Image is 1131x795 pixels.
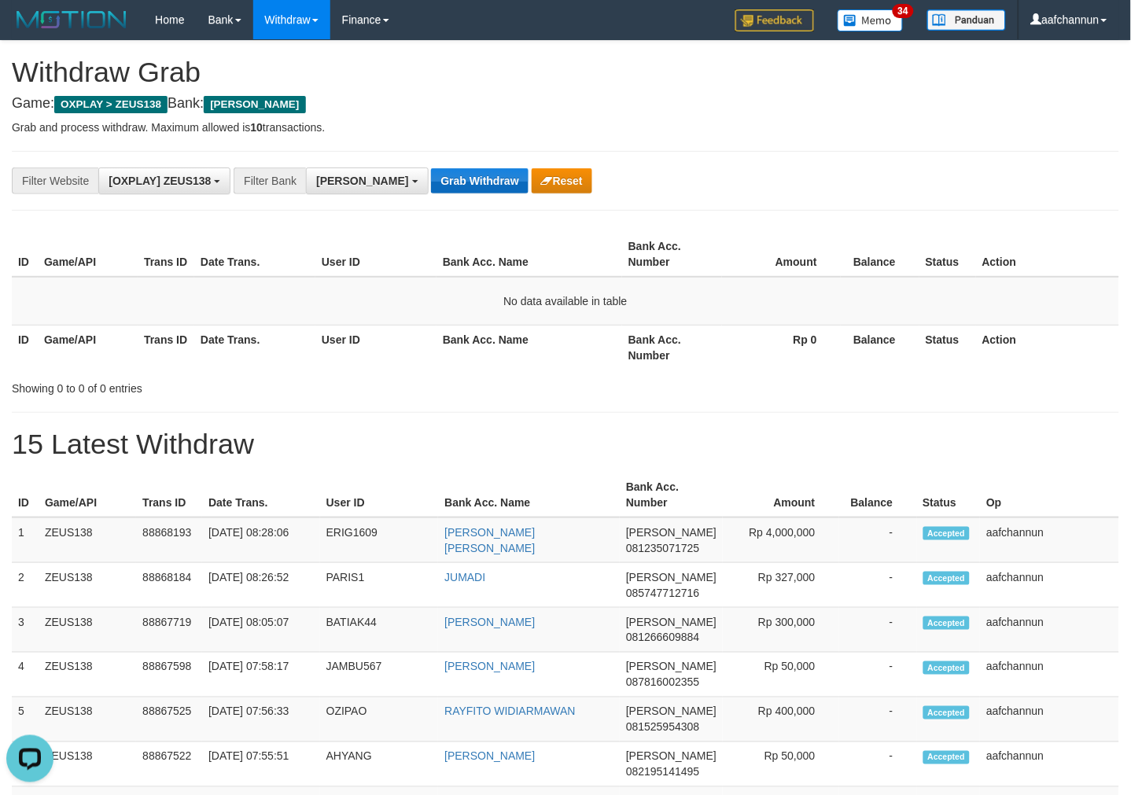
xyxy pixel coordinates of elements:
[626,750,717,763] span: [PERSON_NAME]
[626,571,717,583] span: [PERSON_NAME]
[315,232,437,277] th: User ID
[444,661,535,673] a: [PERSON_NAME]
[723,653,838,697] td: Rp 50,000
[923,572,971,585] span: Accepted
[202,697,320,742] td: [DATE] 07:56:33
[919,232,976,277] th: Status
[12,277,1119,326] td: No data available in table
[39,653,136,697] td: ZEUS138
[923,706,971,720] span: Accepted
[626,705,717,718] span: [PERSON_NAME]
[39,473,136,517] th: Game/API
[12,57,1119,88] h1: Withdraw Grab
[320,608,439,653] td: BATIAK44
[194,325,315,370] th: Date Trans.
[202,608,320,653] td: [DATE] 08:05:07
[12,374,459,396] div: Showing 0 to 0 of 0 entries
[202,473,320,517] th: Date Trans.
[12,325,38,370] th: ID
[320,517,439,563] td: ERIG1609
[320,563,439,608] td: PARIS1
[444,526,535,554] a: [PERSON_NAME] [PERSON_NAME]
[202,742,320,787] td: [DATE] 07:55:51
[136,563,202,608] td: 88868184
[444,705,575,718] a: RAYFITO WIDIARMAWAN
[306,167,428,194] button: [PERSON_NAME]
[626,631,699,644] span: Copy 081266609884 to clipboard
[723,697,838,742] td: Rp 400,000
[722,325,841,370] th: Rp 0
[723,742,838,787] td: Rp 50,000
[320,473,439,517] th: User ID
[136,608,202,653] td: 88867719
[109,175,211,187] span: [OXPLAY] ZEUS138
[626,661,717,673] span: [PERSON_NAME]
[838,9,904,31] img: Button%20Memo.svg
[98,167,230,194] button: [OXPLAY] ZEUS138
[12,96,1119,112] h4: Game: Bank:
[204,96,305,113] span: [PERSON_NAME]
[12,517,39,563] td: 1
[12,120,1119,135] p: Grab and process withdraw. Maximum allowed is transactions.
[6,6,53,53] button: Open LiveChat chat widget
[315,325,437,370] th: User ID
[980,517,1119,563] td: aafchannun
[620,473,723,517] th: Bank Acc. Number
[138,325,194,370] th: Trans ID
[320,697,439,742] td: OZIPAO
[12,167,98,194] div: Filter Website
[626,616,717,628] span: [PERSON_NAME]
[839,608,917,653] td: -
[841,232,919,277] th: Balance
[622,325,722,370] th: Bank Acc. Number
[12,653,39,697] td: 4
[12,429,1119,460] h1: 15 Latest Withdraw
[976,325,1119,370] th: Action
[202,653,320,697] td: [DATE] 07:58:17
[136,517,202,563] td: 88868193
[444,571,485,583] a: JUMADI
[12,232,38,277] th: ID
[320,742,439,787] td: AHYANG
[12,697,39,742] td: 5
[723,473,838,517] th: Amount
[626,721,699,734] span: Copy 081525954308 to clipboard
[893,4,914,18] span: 34
[250,121,263,134] strong: 10
[38,232,138,277] th: Game/API
[626,587,699,599] span: Copy 085747712716 to clipboard
[136,473,202,517] th: Trans ID
[438,473,620,517] th: Bank Acc. Name
[54,96,168,113] span: OXPLAY > ZEUS138
[437,232,622,277] th: Bank Acc. Name
[626,542,699,554] span: Copy 081235071725 to clipboard
[626,766,699,778] span: Copy 082195141495 to clipboard
[976,232,1119,277] th: Action
[839,742,917,787] td: -
[437,325,622,370] th: Bank Acc. Name
[839,563,917,608] td: -
[927,9,1006,31] img: panduan.png
[320,653,439,697] td: JAMBU567
[980,608,1119,653] td: aafchannun
[980,697,1119,742] td: aafchannun
[919,325,976,370] th: Status
[444,750,535,763] a: [PERSON_NAME]
[38,325,138,370] th: Game/API
[39,608,136,653] td: ZEUS138
[839,517,917,563] td: -
[839,697,917,742] td: -
[917,473,981,517] th: Status
[136,653,202,697] td: 88867598
[316,175,408,187] span: [PERSON_NAME]
[532,168,592,193] button: Reset
[202,563,320,608] td: [DATE] 08:26:52
[136,697,202,742] td: 88867525
[839,473,917,517] th: Balance
[39,517,136,563] td: ZEUS138
[841,325,919,370] th: Balance
[722,232,841,277] th: Amount
[923,661,971,675] span: Accepted
[839,653,917,697] td: -
[980,563,1119,608] td: aafchannun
